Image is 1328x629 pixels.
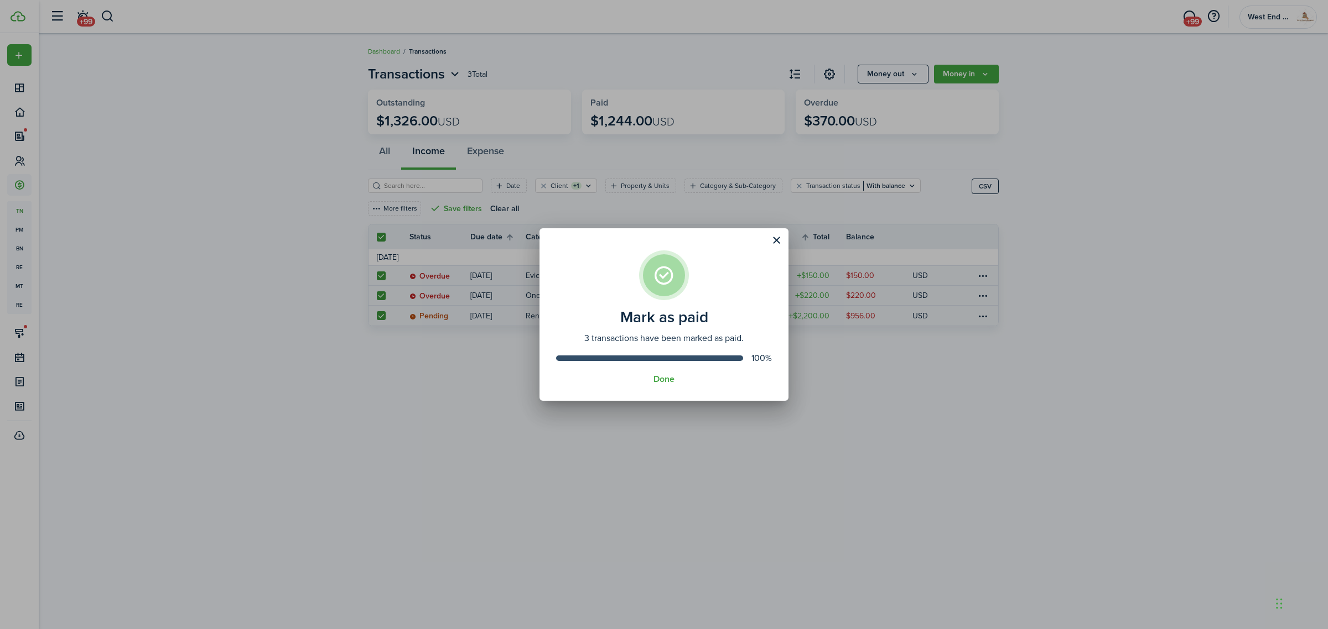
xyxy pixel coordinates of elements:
assembled-view-description: 3 transactions have been marked as paid. [556,332,772,345]
assembled-view-title: Mark as paid [556,308,772,326]
iframe: Chat Widget [1144,510,1328,629]
div: Drag [1276,587,1283,620]
button: Done [653,374,675,384]
progress-bar: 100% [556,345,772,363]
button: Close modal [767,231,786,250]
